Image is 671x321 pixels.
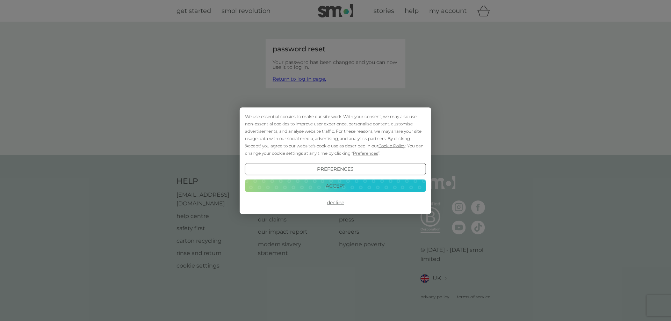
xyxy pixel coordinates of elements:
[240,107,431,214] div: Cookie Consent Prompt
[378,143,405,148] span: Cookie Policy
[245,180,426,192] button: Accept
[245,112,426,156] div: We use essential cookies to make our site work. With your consent, we may also use non-essential ...
[245,163,426,175] button: Preferences
[353,150,378,155] span: Preferences
[245,196,426,209] button: Decline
